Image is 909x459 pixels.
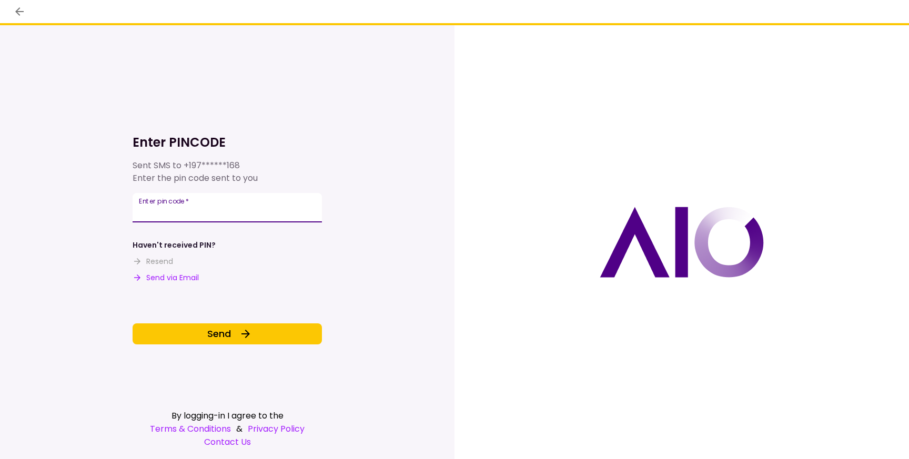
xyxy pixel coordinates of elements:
button: Resend [133,256,173,267]
h1: Enter PINCODE [133,134,322,151]
a: Contact Us [133,435,322,448]
button: Send [133,323,322,344]
div: Sent SMS to Enter the pin code sent to you [133,159,322,185]
div: & [133,422,322,435]
label: Enter pin code [139,197,189,206]
a: Privacy Policy [248,422,305,435]
div: By logging-in I agree to the [133,409,322,422]
span: Send [207,327,231,341]
button: back [11,3,28,21]
img: AIO logo [600,207,764,278]
div: Haven't received PIN? [133,240,216,251]
a: Terms & Conditions [150,422,231,435]
button: Send via Email [133,272,199,283]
